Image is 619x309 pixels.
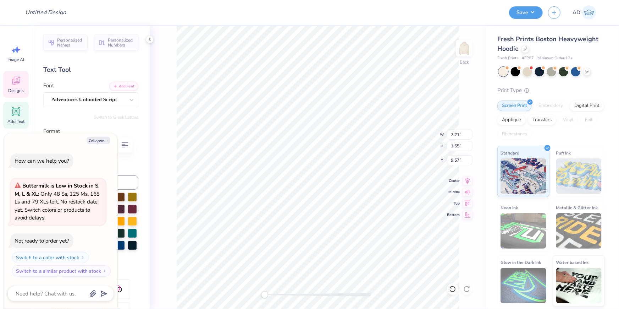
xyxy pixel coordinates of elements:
[81,255,85,260] img: Switch to a color with stock
[501,268,546,303] img: Glow in the Dark Ink
[501,149,519,157] span: Standard
[87,137,110,144] button: Collapse
[15,182,100,221] span: : Only 48 Ss, 125 Ms, 168 Ls and 79 XLs left. No restock date yet. Switch colors or products to a...
[509,6,543,19] button: Save
[103,269,107,273] img: Switch to a similar product with stock
[447,212,460,218] span: Bottom
[460,59,469,65] div: Back
[501,158,546,194] img: Standard
[497,101,532,111] div: Screen Print
[109,82,138,91] button: Add Font
[94,114,138,120] button: Switch to Greek Letters
[569,5,599,20] a: AD
[57,38,83,48] span: Personalized Names
[497,35,598,53] span: Fresh Prints Boston Heavyweight Hoodie
[580,115,597,125] div: Foil
[522,55,534,61] span: # FP87
[573,9,580,17] span: AD
[15,237,69,244] div: Not ready to order yet?
[43,34,88,51] button: Personalized Names
[12,265,111,277] button: Switch to a similar product with stock
[108,38,134,48] span: Personalized Numbers
[501,213,546,249] img: Neon Ink
[15,157,69,164] div: How can we help you?
[43,65,138,75] div: Text Tool
[497,129,532,140] div: Rhinestones
[570,101,604,111] div: Digital Print
[558,115,578,125] div: Vinyl
[8,57,24,63] span: Image AI
[497,86,605,94] div: Print Type
[534,101,568,111] div: Embroidery
[43,127,138,135] label: Format
[43,82,54,90] label: Font
[501,204,518,211] span: Neon Ink
[556,259,589,266] span: Water based Ink
[20,5,72,20] input: Untitled Design
[528,115,556,125] div: Transfers
[556,149,571,157] span: Puff Ink
[497,115,526,125] div: Applique
[94,34,138,51] button: Personalized Numbers
[501,259,541,266] span: Glow in the Dark Ink
[447,178,460,184] span: Center
[582,5,596,20] img: Aldro Dalugdog
[537,55,573,61] span: Minimum Order: 12 +
[12,252,89,263] button: Switch to a color with stock
[261,291,268,298] div: Accessibility label
[447,189,460,195] span: Middle
[556,268,602,303] img: Water based Ink
[556,158,602,194] img: Puff Ink
[7,119,24,124] span: Add Text
[497,55,518,61] span: Fresh Prints
[15,182,100,197] strong: Buttermilk is Low in Stock in S, M, L & XL
[457,41,471,55] img: Back
[447,201,460,206] span: Top
[8,88,24,93] span: Designs
[556,204,598,211] span: Metallic & Glitter Ink
[556,213,602,249] img: Metallic & Glitter Ink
